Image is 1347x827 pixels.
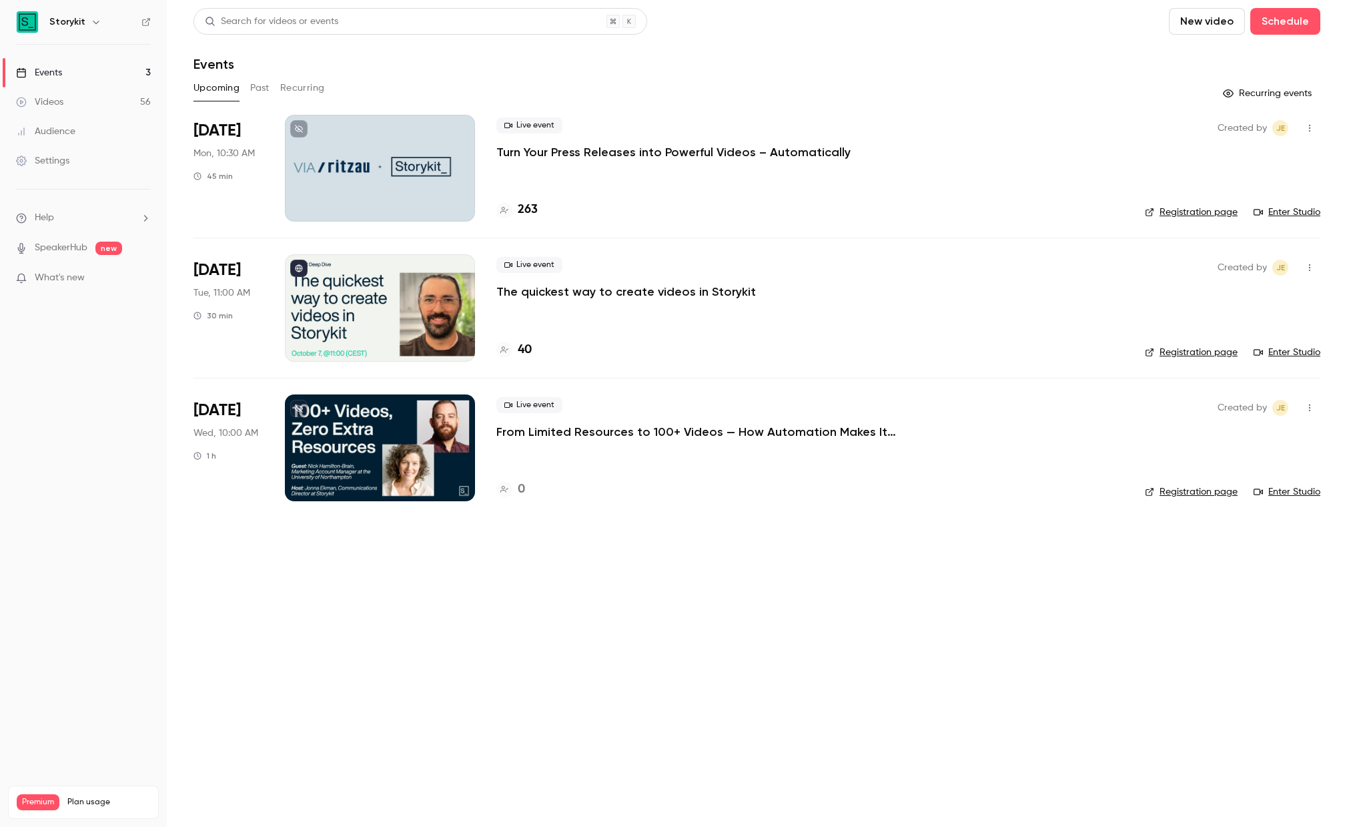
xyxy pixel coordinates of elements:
[496,201,538,219] a: 263
[496,341,532,359] a: 40
[1145,346,1238,359] a: Registration page
[205,15,338,29] div: Search for videos or events
[496,257,562,273] span: Live event
[1218,260,1267,276] span: Created by
[518,481,525,499] h4: 0
[518,201,538,219] h4: 263
[16,154,69,168] div: Settings
[17,11,38,33] img: Storykit
[16,125,75,138] div: Audience
[193,171,233,182] div: 45 min
[17,794,59,810] span: Premium
[49,15,85,29] h6: Storykit
[1272,260,1288,276] span: Jonna Ekman
[1272,400,1288,416] span: Jonna Ekman
[1276,400,1285,416] span: JE
[193,427,258,440] span: Wed, 10:00 AM
[193,254,264,361] div: Oct 7 Tue, 11:00 AM (Europe/Stockholm)
[193,147,255,160] span: Mon, 10:30 AM
[1145,206,1238,219] a: Registration page
[193,115,264,222] div: Oct 6 Mon, 10:30 AM (Europe/Stockholm)
[1272,120,1288,136] span: Jonna Ekman
[193,77,240,99] button: Upcoming
[193,56,234,72] h1: Events
[280,77,325,99] button: Recurring
[1254,346,1320,359] a: Enter Studio
[1276,260,1285,276] span: JE
[67,797,150,808] span: Plan usage
[496,284,756,300] a: The quickest way to create videos in Storykit
[16,95,63,109] div: Videos
[518,341,532,359] h4: 40
[1254,485,1320,499] a: Enter Studio
[1250,8,1320,35] button: Schedule
[1218,120,1267,136] span: Created by
[95,242,122,255] span: new
[1145,485,1238,499] a: Registration page
[35,241,87,255] a: SpeakerHub
[1217,83,1320,104] button: Recurring events
[135,272,151,284] iframe: Noticeable Trigger
[193,394,264,501] div: Oct 22 Wed, 10:00 AM (Europe/Stockholm)
[1254,206,1320,219] a: Enter Studio
[1218,400,1267,416] span: Created by
[1276,120,1285,136] span: JE
[193,260,241,281] span: [DATE]
[496,424,897,440] a: From Limited Resources to 100+ Videos — How Automation Makes It Possible
[1169,8,1245,35] button: New video
[16,211,151,225] li: help-dropdown-opener
[193,310,233,321] div: 30 min
[250,77,270,99] button: Past
[193,286,250,300] span: Tue, 11:00 AM
[496,397,562,413] span: Live event
[496,481,525,499] a: 0
[16,66,62,79] div: Events
[193,400,241,421] span: [DATE]
[193,451,216,461] div: 1 h
[35,271,85,285] span: What's new
[35,211,54,225] span: Help
[496,117,562,133] span: Live event
[496,144,851,160] a: Turn Your Press Releases into Powerful Videos – Automatically
[193,120,241,142] span: [DATE]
